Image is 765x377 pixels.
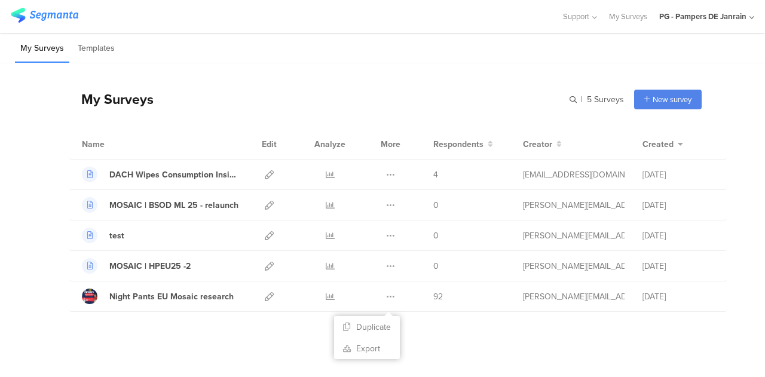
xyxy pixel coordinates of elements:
[82,228,124,243] a: test
[433,260,439,272] span: 0
[642,138,674,151] span: Created
[433,168,438,181] span: 4
[82,167,238,182] a: DACH Wipes Consumption Insights
[72,35,120,63] li: Templates
[109,168,238,181] div: DACH Wipes Consumption Insights
[82,197,238,213] a: MOSAIC | BSOD ML 25 - relaunch
[642,260,714,272] div: [DATE]
[433,138,493,151] button: Respondents
[109,229,124,242] div: test
[82,138,154,151] div: Name
[312,129,348,159] div: Analyze
[523,199,625,212] div: fritz.t@pg.com
[587,93,624,106] span: 5 Surveys
[334,316,400,338] button: Duplicate
[523,168,625,181] div: papavarnavas.g@pg.com
[109,199,238,212] div: MOSAIC | BSOD ML 25 - relaunch
[642,168,714,181] div: [DATE]
[659,11,746,22] div: PG - Pampers DE Janrain
[15,35,69,63] li: My Surveys
[642,229,714,242] div: [DATE]
[378,129,403,159] div: More
[523,260,625,272] div: fritz.t@pg.com
[69,89,154,109] div: My Surveys
[433,199,439,212] span: 0
[109,260,191,272] div: MOSAIC | HPEU25 -2
[653,94,691,105] span: New survey
[563,11,589,22] span: Support
[256,129,282,159] div: Edit
[109,290,234,303] div: Night Pants EU Mosaic research
[642,199,714,212] div: [DATE]
[523,290,625,303] div: alves.dp@pg.com
[523,229,625,242] div: benke.vb.1@pg.com
[433,138,484,151] span: Respondents
[642,290,714,303] div: [DATE]
[523,138,552,151] span: Creator
[579,93,585,106] span: |
[334,338,400,359] a: Export
[11,8,78,23] img: segmanta logo
[82,289,234,304] a: Night Pants EU Mosaic research
[82,258,191,274] a: MOSAIC | HPEU25 -2
[433,290,443,303] span: 92
[433,229,439,242] span: 0
[642,138,683,151] button: Created
[523,138,562,151] button: Creator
